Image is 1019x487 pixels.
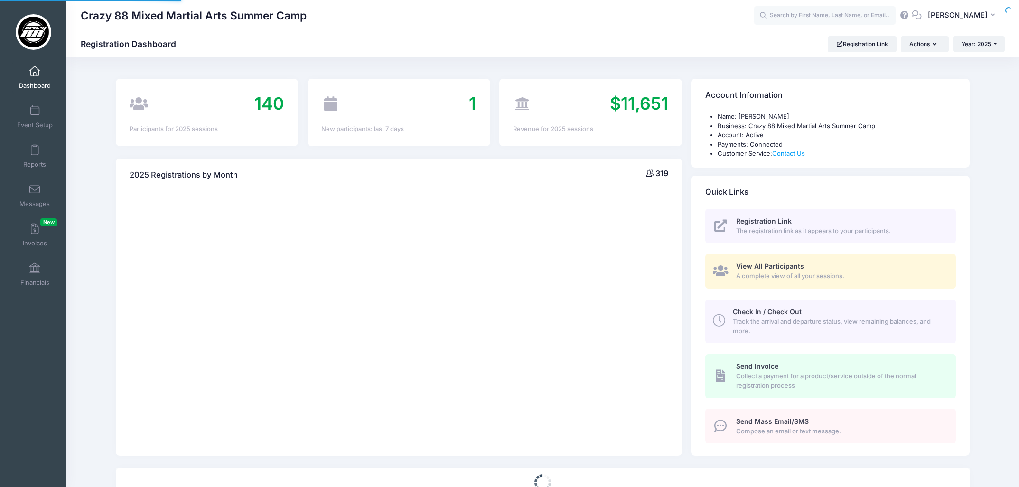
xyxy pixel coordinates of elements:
[705,354,956,398] a: Send Invoice Collect a payment for a product/service outside of the normal registration process
[81,39,184,49] h1: Registration Dashboard
[12,100,57,133] a: Event Setup
[23,239,47,247] span: Invoices
[736,372,945,390] span: Collect a payment for a product/service outside of the normal registration process
[736,417,809,425] span: Send Mass Email/SMS
[705,82,783,109] h4: Account Information
[469,93,476,114] span: 1
[733,308,802,316] span: Check In / Check Out
[513,124,668,134] div: Revenue for 2025 sessions
[12,179,57,212] a: Messages
[23,160,46,169] span: Reports
[130,161,238,188] h4: 2025 Registrations by Month
[928,10,988,20] span: [PERSON_NAME]
[733,317,945,336] span: Track the arrival and departure status, view remaining balances, and more.
[718,112,956,122] li: Name: [PERSON_NAME]
[16,14,51,50] img: Crazy 88 Mixed Martial Arts Summer Camp
[901,36,948,52] button: Actions
[828,36,897,52] a: Registration Link
[81,5,307,27] h1: Crazy 88 Mixed Martial Arts Summer Camp
[705,254,956,289] a: View All Participants A complete view of all your sessions.
[40,218,57,226] span: New
[736,272,945,281] span: A complete view of all your sessions.
[321,124,476,134] div: New participants: last 7 days
[12,140,57,173] a: Reports
[254,93,284,114] span: 140
[962,40,991,47] span: Year: 2025
[953,36,1005,52] button: Year: 2025
[12,218,57,252] a: InvoicesNew
[718,131,956,140] li: Account: Active
[19,82,51,90] span: Dashboard
[12,258,57,291] a: Financials
[736,226,945,236] span: The registration link as it appears to your participants.
[705,409,956,443] a: Send Mass Email/SMS Compose an email or text message.
[610,93,668,114] span: $11,651
[736,427,945,436] span: Compose an email or text message.
[655,169,668,178] span: 319
[922,5,1005,27] button: [PERSON_NAME]
[718,140,956,150] li: Payments: Connected
[705,178,748,206] h4: Quick Links
[705,300,956,343] a: Check In / Check Out Track the arrival and departure status, view remaining balances, and more.
[17,121,53,129] span: Event Setup
[130,124,284,134] div: Participants for 2025 sessions
[718,149,956,159] li: Customer Service:
[772,150,805,157] a: Contact Us
[12,61,57,94] a: Dashboard
[736,362,778,370] span: Send Invoice
[736,217,792,225] span: Registration Link
[736,262,804,270] span: View All Participants
[19,200,50,208] span: Messages
[705,209,956,243] a: Registration Link The registration link as it appears to your participants.
[718,122,956,131] li: Business: Crazy 88 Mixed Martial Arts Summer Camp
[754,6,896,25] input: Search by First Name, Last Name, or Email...
[20,279,49,287] span: Financials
